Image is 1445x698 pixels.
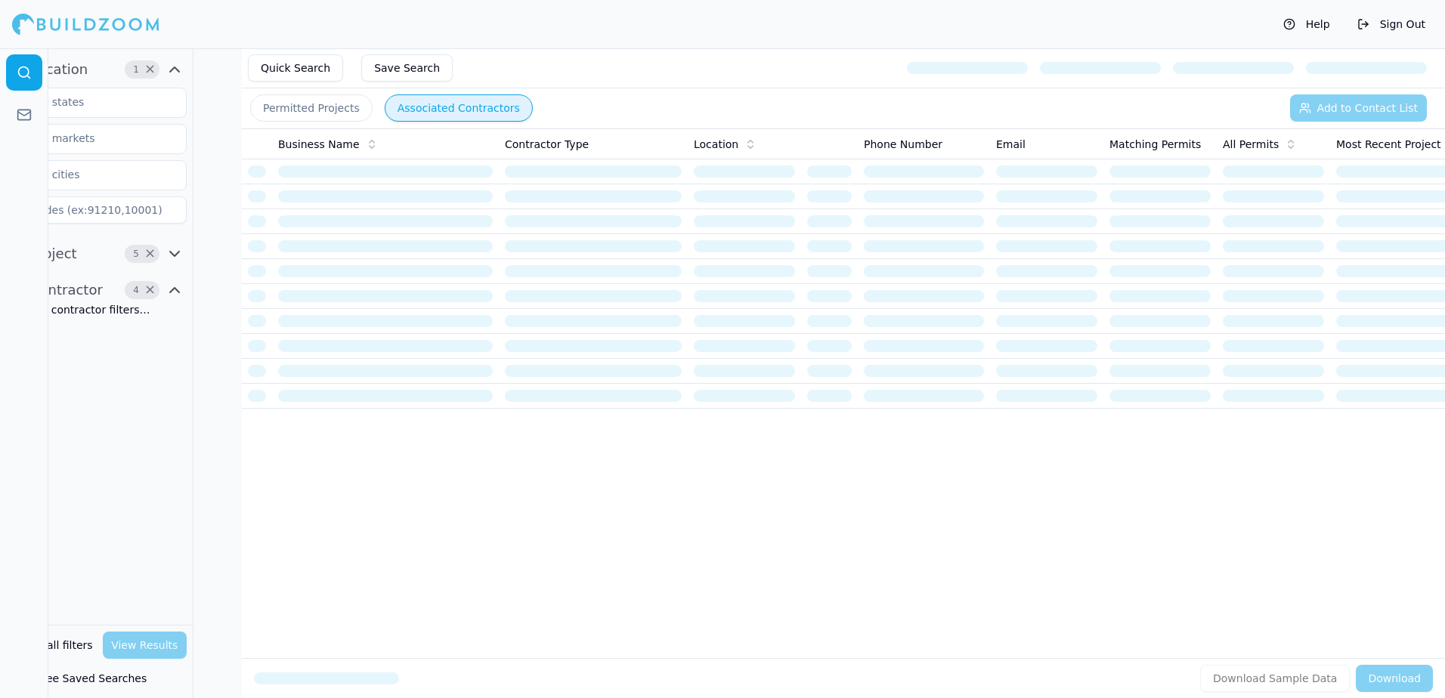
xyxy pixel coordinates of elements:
[30,59,88,80] span: Location
[278,137,360,152] span: Business Name
[6,242,187,266] button: Project5Clear Project filters
[1109,137,1201,152] span: Matching Permits
[128,246,144,261] span: 5
[30,280,103,301] span: Contractor
[996,137,1026,152] span: Email
[128,283,144,298] span: 4
[6,278,187,302] button: Contractor4Clear Contractor filters
[30,243,77,264] span: Project
[6,57,187,82] button: Location1Clear Location filters
[6,302,187,317] div: Loading contractor filters…
[1336,137,1441,152] span: Most Recent Project
[128,62,144,77] span: 1
[6,665,187,692] button: See Saved Searches
[144,66,156,73] span: Clear Location filters
[1223,137,1279,152] span: All Permits
[248,54,343,82] button: Quick Search
[144,250,156,258] span: Clear Project filters
[250,94,373,122] button: Permitted Projects
[385,94,533,122] button: Associated Contractors
[864,137,942,152] span: Phone Number
[7,161,167,188] input: Select cities
[12,632,97,659] button: Clear all filters
[7,125,167,152] input: Select markets
[505,137,589,152] span: Contractor Type
[1276,12,1338,36] button: Help
[7,88,167,116] input: Select states
[6,196,187,224] input: Zipcodes (ex:91210,10001)
[1350,12,1433,36] button: Sign Out
[694,137,738,152] span: Location
[361,54,453,82] button: Save Search
[144,286,156,294] span: Clear Contractor filters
